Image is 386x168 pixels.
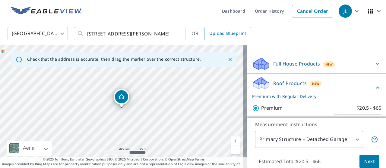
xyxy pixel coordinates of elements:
p: Roof Products [273,80,307,87]
span: © 2025 TomTom, Earthstar Geographics SIO, © 2025 Microsoft Corporation, © [43,157,205,162]
img: EV Logo [11,7,82,16]
div: [GEOGRAPHIC_DATA] [8,25,68,42]
a: Cancel Order [292,5,333,17]
p: Measurement Instructions [255,121,378,128]
p: Full House Products [273,60,320,67]
a: Terms [195,157,205,161]
div: JL [339,5,352,18]
p: $20.5 - $66 [356,104,381,112]
a: OpenStreetMap [168,157,194,161]
span: Upload Blueprint [209,30,246,37]
p: Estimated Total: $20.5 - $66 [254,155,325,168]
div: Primary Structure + Detached Garage [255,131,363,148]
div: Aerial [7,141,52,156]
span: Next [364,158,375,165]
p: Delivery [252,117,334,122]
p: Premium with Regular Delivery [252,93,374,99]
span: Your report will include the primary structure and a detached garage if one exists. [371,136,378,143]
a: Upload Blueprint [204,27,251,40]
p: Check that the address is accurate, then drag the marker over the correct structure. [27,57,201,62]
div: Regular $0 [334,111,381,128]
a: Current Level 17, Zoom In [231,136,240,145]
div: Dropped pin, building 1, Residential property, 18902 Braeburn Dr Evansville, IN 47725 [114,89,129,108]
div: Roof ProductsNewPremium with Regular Delivery [252,76,381,99]
div: Aerial [21,141,37,156]
span: New [325,62,333,67]
div: OR [191,27,251,40]
button: Close [226,56,234,63]
a: Current Level 17, Zoom Out [231,145,240,154]
input: Search by address or latitude-longitude [87,25,173,42]
p: Premium [261,104,283,112]
span: New [312,81,320,86]
div: Full House ProductsNew [252,57,381,71]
